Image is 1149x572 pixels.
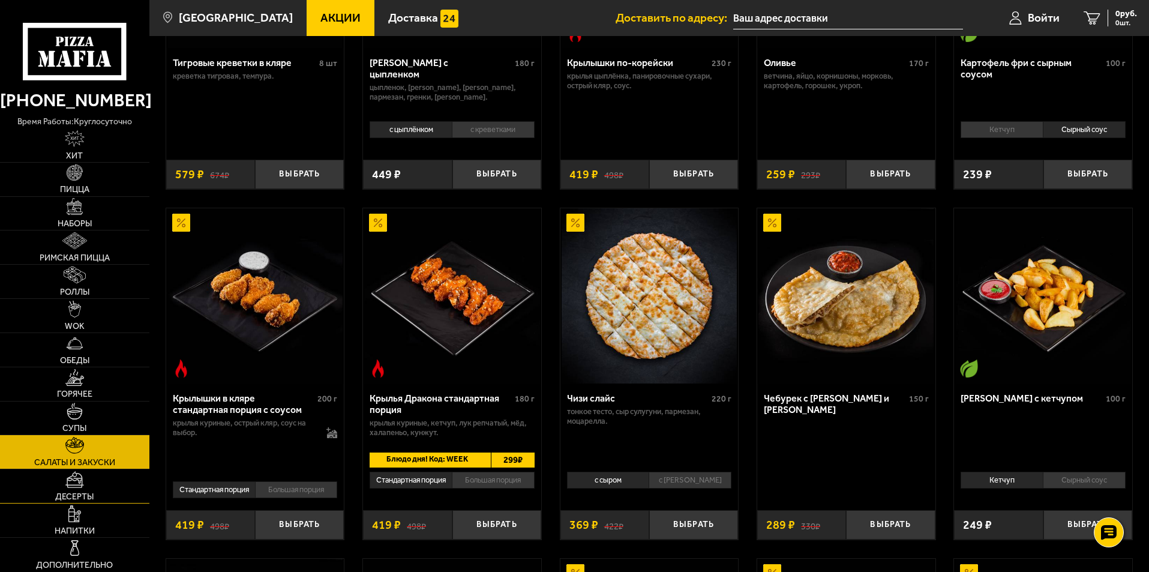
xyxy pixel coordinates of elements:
[569,169,598,181] span: 419 ₽
[369,360,387,378] img: Острое блюдо
[649,472,731,489] li: с [PERSON_NAME]
[961,393,1103,404] div: [PERSON_NAME] с кетчупом
[364,208,539,384] img: Крылья Дракона стандартная порция
[173,481,255,498] li: Стандартная порция
[960,360,978,378] img: Вегетарианское блюдо
[317,394,337,404] span: 200 г
[167,208,343,384] img: Крылышки в кляре стандартная порция c соусом
[210,519,229,531] s: 498 ₽
[319,58,337,68] span: 8 шт
[66,152,83,160] span: Хит
[801,169,820,181] s: 293 ₽
[172,214,190,232] img: Акционный
[1043,160,1132,189] button: Выбрать
[320,12,361,23] span: Акции
[954,468,1132,501] div: 0
[846,160,935,189] button: Выбрать
[491,453,535,468] span: 299 ₽
[452,472,535,489] li: Большая порция
[407,519,426,531] s: 498 ₽
[764,57,906,68] div: Оливье
[963,169,992,181] span: 239 ₽
[766,519,795,531] span: 289 ₽
[370,453,480,468] span: Блюдо дня! Код: WEEK
[712,394,731,404] span: 220 г
[172,360,190,378] img: Острое блюдо
[961,121,1043,138] li: Кетчуп
[363,117,541,151] div: 0
[369,214,387,232] img: Акционный
[255,160,344,189] button: Выбрать
[909,394,929,404] span: 150 г
[1115,19,1137,26] span: 0 шт.
[370,121,452,138] li: с цыплёнком
[60,185,89,194] span: Пицца
[173,57,317,68] div: Тигровые креветки в кляре
[452,510,541,540] button: Выбрать
[255,481,338,498] li: Большая порция
[372,519,401,531] span: 419 ₽
[567,57,709,68] div: Крылышки по-корейски
[566,214,584,232] img: Акционный
[567,393,709,404] div: Чизи слайс
[58,220,92,228] span: Наборы
[210,169,229,181] s: 674 ₽
[764,393,906,415] div: Чебурек с [PERSON_NAME] и [PERSON_NAME]
[763,214,781,232] img: Акционный
[1106,58,1126,68] span: 100 г
[55,527,95,535] span: Напитки
[758,208,934,384] img: Чебурек с мясом и соусом аррива
[963,519,992,531] span: 249 ₽
[1043,121,1126,138] li: Сырный соус
[1115,10,1137,18] span: 0 руб.
[560,468,739,501] div: 0
[954,208,1132,384] a: Вегетарианское блюдоКартофель айдахо с кетчупом
[1106,394,1126,404] span: 100 г
[515,394,535,404] span: 180 г
[712,58,731,68] span: 230 г
[567,472,649,489] li: с сыром
[764,71,929,91] p: ветчина, яйцо, корнишоны, морковь, картофель, горошек, укроп.
[562,208,737,384] img: Чизи слайс
[34,459,115,467] span: Салаты и закуски
[175,519,204,531] span: 419 ₽
[173,418,315,438] p: крылья куриные, острый кляр, соус на выбор.
[370,57,512,80] div: [PERSON_NAME] с цыпленком
[1043,510,1132,540] button: Выбрать
[1043,472,1126,489] li: Сырный соус
[1028,12,1060,23] span: Войти
[65,322,85,331] span: WOK
[57,390,92,399] span: Горячее
[649,510,738,540] button: Выбрать
[166,208,344,384] a: АкционныйОстрое блюдоКрылышки в кляре стандартная порция c соусом
[909,58,929,68] span: 170 г
[55,493,94,501] span: Десерты
[569,519,598,531] span: 369 ₽
[560,208,739,384] a: АкционныйЧизи слайс
[961,472,1043,489] li: Кетчуп
[961,57,1103,80] div: Картофель фри с сырным соусом
[515,58,535,68] span: 180 г
[370,472,452,489] li: Стандартная порция
[452,121,535,138] li: с креветками
[363,208,541,384] a: АкционныйОстрое блюдоКрылья Дракона стандартная порция
[649,160,738,189] button: Выбрать
[846,510,935,540] button: Выбрать
[956,208,1131,384] img: Картофель айдахо с кетчупом
[452,160,541,189] button: Выбрать
[255,510,344,540] button: Выбрать
[372,169,401,181] span: 449 ₽
[40,254,110,262] span: Римская пицца
[766,169,795,181] span: 259 ₽
[757,208,935,384] a: АкционныйЧебурек с мясом и соусом аррива
[179,12,293,23] span: [GEOGRAPHIC_DATA]
[567,407,732,426] p: тонкое тесто, сыр сулугуни, пармезан, моцарелла.
[567,71,732,91] p: крылья цыплёнка, панировочные сухари, острый кляр, соус.
[604,169,623,181] s: 498 ₽
[370,418,535,438] p: крылья куриные, кетчуп, лук репчатый, мёд, халапеньо, кунжут.
[954,117,1132,151] div: 0
[388,12,438,23] span: Доставка
[370,393,512,415] div: Крылья Дракона стандартная порция
[175,169,204,181] span: 579 ₽
[616,12,733,23] span: Доставить по адресу:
